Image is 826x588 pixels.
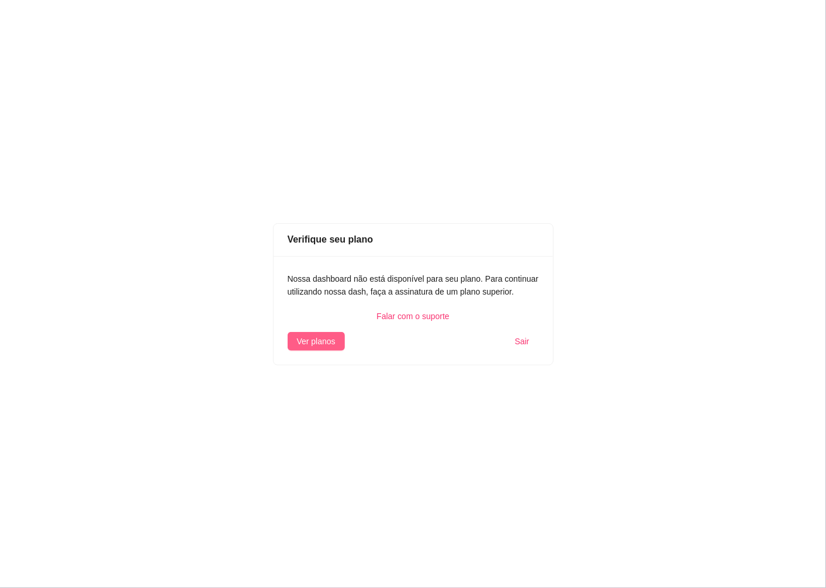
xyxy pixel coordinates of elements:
div: Verifique seu plano [288,232,539,247]
div: Nossa dashboard não está disponível para seu plano. Para continuar utilizando nossa dash, faça a ... [288,272,539,298]
a: Falar com o suporte [288,310,539,323]
button: Sair [506,332,539,351]
span: Sair [515,335,530,348]
span: Ver planos [297,335,336,348]
button: Ver planos [288,332,345,351]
